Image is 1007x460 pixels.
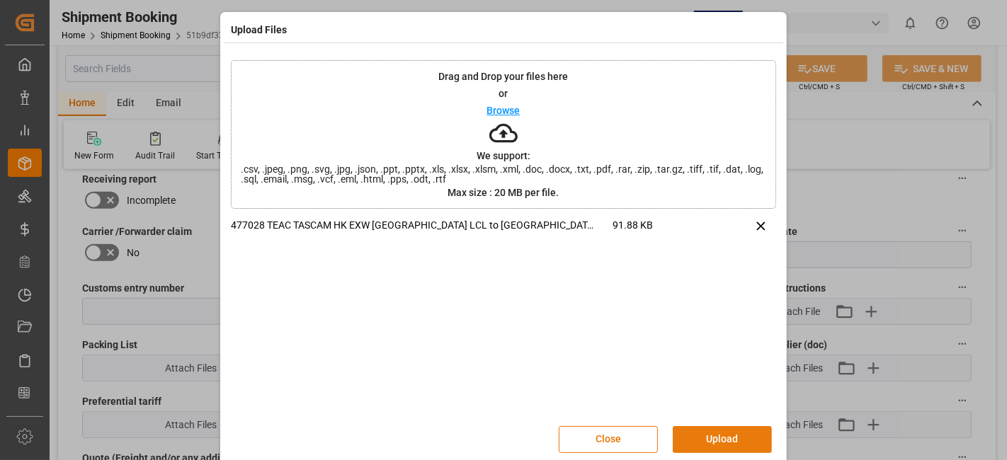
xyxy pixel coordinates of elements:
button: Close [559,426,658,453]
div: Drag and Drop your files hereorBrowseWe support:.csv, .jpeg, .png, .svg, .jpg, .json, .ppt, .pptx... [231,60,776,209]
p: Max size : 20 MB per file. [448,188,559,197]
p: Drag and Drop your files here [439,71,569,81]
p: We support: [477,151,530,161]
h4: Upload Files [231,23,287,38]
span: .csv, .jpeg, .png, .svg, .jpg, .json, .ppt, .pptx, .xls, .xlsx, .xlsm, .xml, .doc, .docx, .txt, .... [232,164,775,184]
button: Upload [673,426,772,453]
span: 91.88 KB [613,218,709,243]
p: or [499,88,508,98]
p: Browse [487,105,520,115]
p: 477028 TEAC TASCAM HK EXW [GEOGRAPHIC_DATA] LCL to [GEOGRAPHIC_DATA]docx [231,218,613,233]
